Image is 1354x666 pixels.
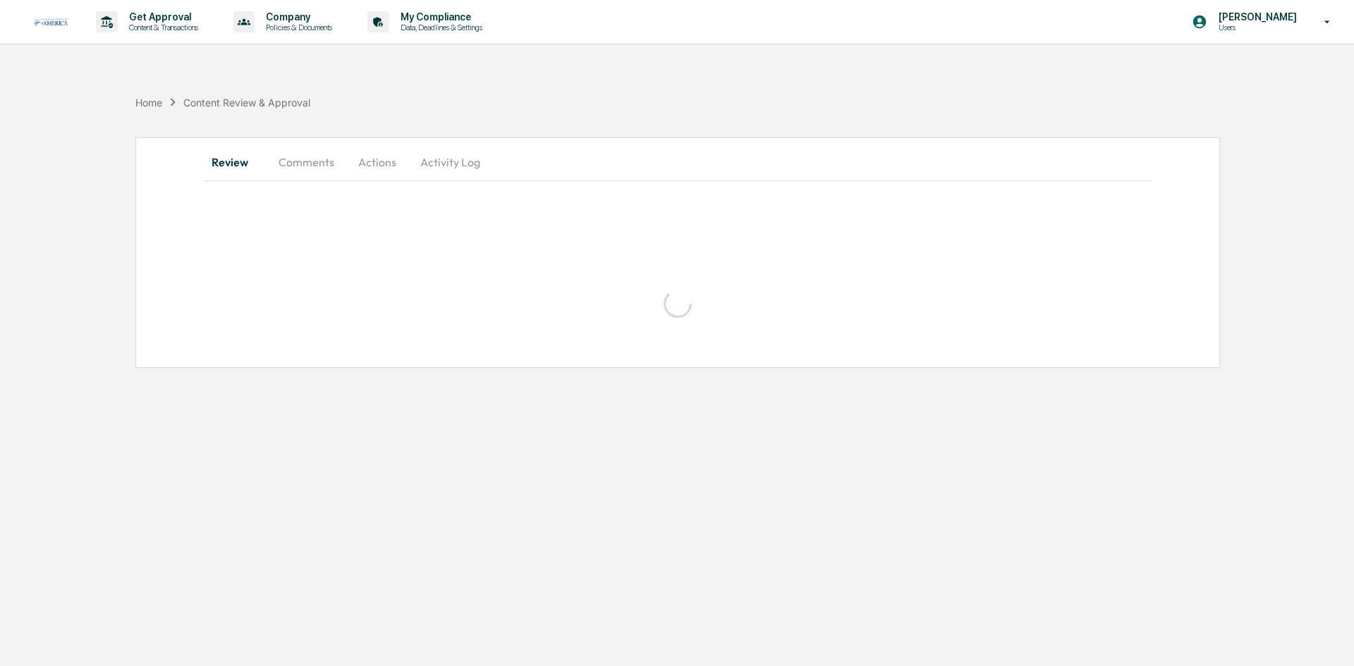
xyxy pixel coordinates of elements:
[255,11,339,23] p: Company
[34,18,68,25] img: logo
[389,23,489,32] p: Data, Deadlines & Settings
[204,145,267,179] button: Review
[346,145,409,179] button: Actions
[409,145,492,179] button: Activity Log
[118,23,205,32] p: Content & Transactions
[1207,23,1304,32] p: Users
[204,145,1152,179] div: secondary tabs example
[135,97,162,109] div: Home
[183,97,310,109] div: Content Review & Approval
[389,11,489,23] p: My Compliance
[255,23,339,32] p: Policies & Documents
[1207,11,1304,23] p: [PERSON_NAME]
[118,11,205,23] p: Get Approval
[267,145,346,179] button: Comments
